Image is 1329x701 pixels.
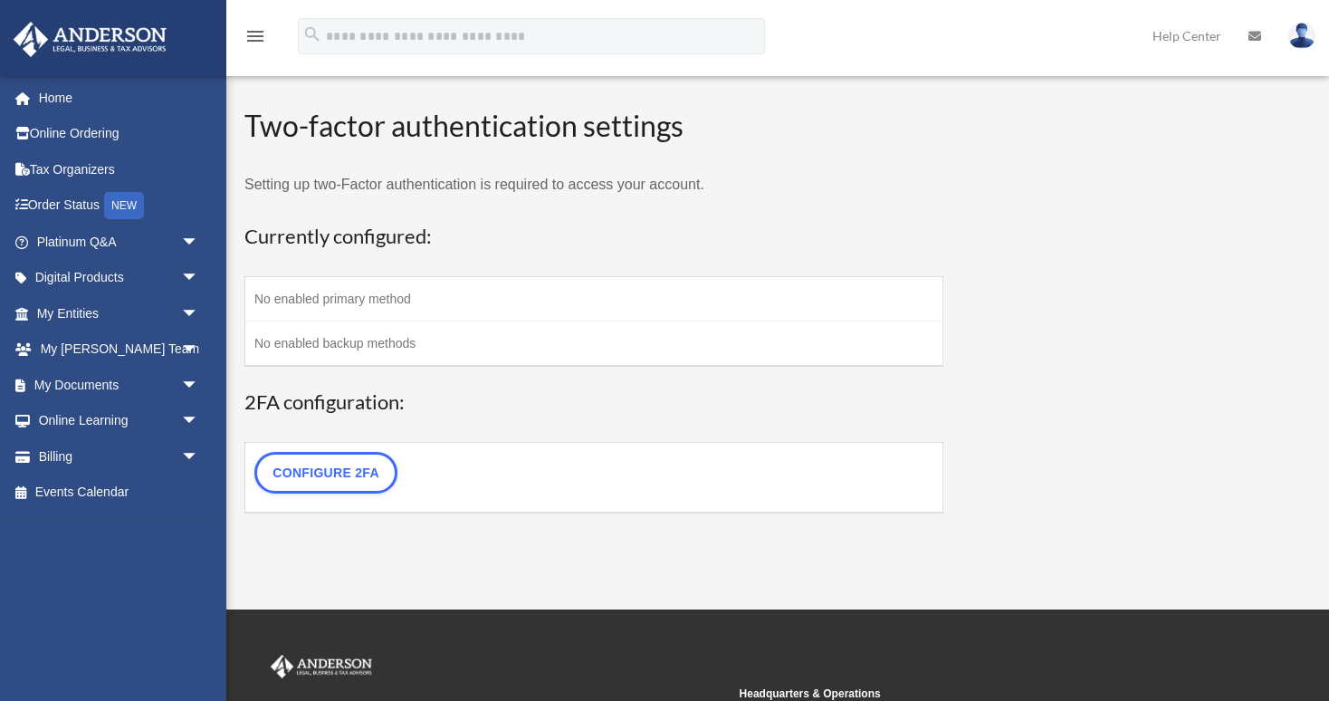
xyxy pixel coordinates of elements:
[181,260,217,297] span: arrow_drop_down
[13,331,226,368] a: My [PERSON_NAME] Teamarrow_drop_down
[13,116,226,152] a: Online Ordering
[267,655,376,678] img: Anderson Advisors Platinum Portal
[13,475,226,511] a: Events Calendar
[244,223,943,251] h3: Currently configured:
[244,172,943,197] p: Setting up two-Factor authentication is required to access your account.
[13,80,226,116] a: Home
[181,331,217,369] span: arrow_drop_down
[302,24,322,44] i: search
[13,438,226,475] a: Billingarrow_drop_down
[13,151,226,187] a: Tax Organizers
[244,389,943,417] h3: 2FA configuration:
[244,106,943,147] h2: Two-factor authentication settings
[181,295,217,332] span: arrow_drop_down
[181,367,217,404] span: arrow_drop_down
[13,403,226,439] a: Online Learningarrow_drop_down
[245,321,943,366] td: No enabled backup methods
[13,260,226,296] a: Digital Productsarrow_drop_down
[245,276,943,321] td: No enabled primary method
[254,452,397,494] a: Configure 2FA
[8,22,172,57] img: Anderson Advisors Platinum Portal
[244,32,266,47] a: menu
[104,192,144,219] div: NEW
[13,367,226,403] a: My Documentsarrow_drop_down
[244,25,266,47] i: menu
[13,295,226,331] a: My Entitiesarrow_drop_down
[181,224,217,261] span: arrow_drop_down
[13,224,226,260] a: Platinum Q&Aarrow_drop_down
[181,403,217,440] span: arrow_drop_down
[181,438,217,475] span: arrow_drop_down
[1288,23,1315,49] img: User Pic
[13,187,226,225] a: Order StatusNEW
